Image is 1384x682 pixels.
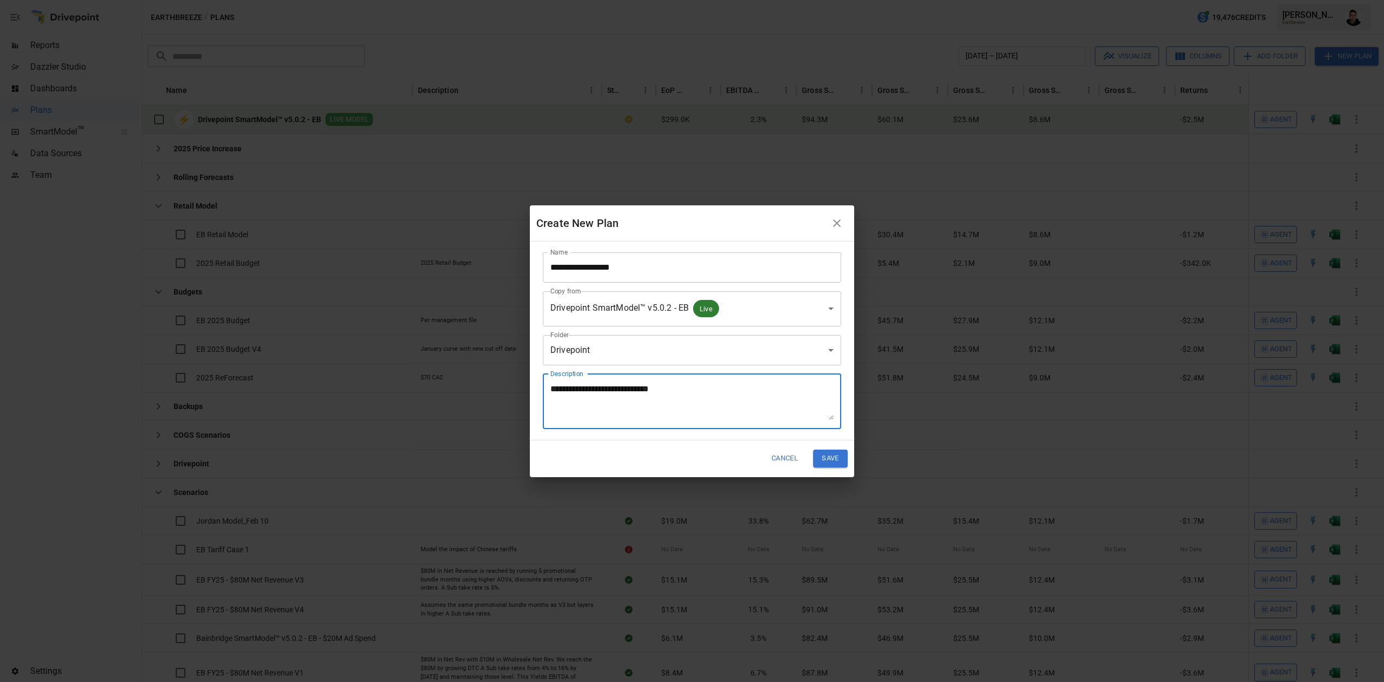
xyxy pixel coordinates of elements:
button: Save [813,450,848,467]
label: Folder [550,330,569,339]
label: Description [550,369,583,378]
span: Drivepoint SmartModel™ v5.0.2 - EB [550,303,689,313]
button: Cancel [764,450,805,467]
span: Live [693,303,719,315]
label: Copy from [550,286,581,296]
div: Drivepoint [543,335,841,365]
div: Create New Plan [536,215,826,232]
label: Name [550,248,568,257]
